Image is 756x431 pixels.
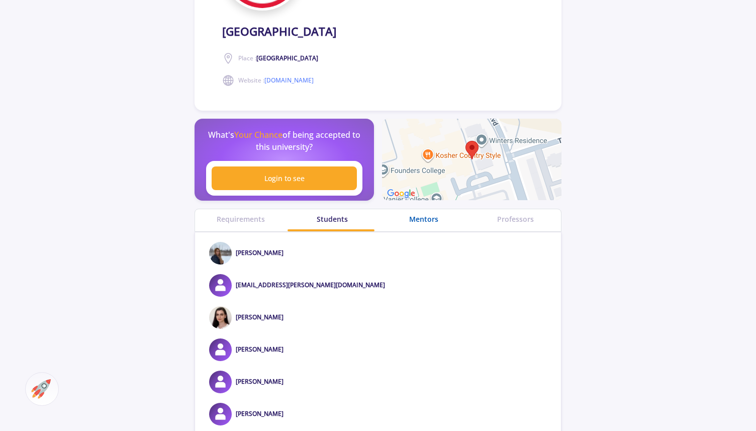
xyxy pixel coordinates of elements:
[236,345,283,354] a: [PERSON_NAME]
[212,166,357,190] a: Login to see
[209,242,232,265] img: nazanin bakhshinejadavatar
[209,338,232,361] img: Jasonavatar
[385,187,418,200] img: Google
[236,281,385,289] a: [EMAIL_ADDRESS][PERSON_NAME][DOMAIN_NAME]
[236,248,283,257] a: [PERSON_NAME]
[256,54,318,62] span: [GEOGRAPHIC_DATA]
[222,25,336,38] h1: [GEOGRAPHIC_DATA]
[238,54,318,63] span: Place :
[206,129,362,153] p: What's of being accepted to this university?
[287,214,378,224] a: Students
[385,187,418,200] a: Open this area in Google Maps (opens a new window)
[469,214,561,224] a: Professors
[209,274,232,297] img: faezeh.esmaeili@gmail.comavatar
[209,403,232,425] img: Maryam Karimiavatar
[31,379,51,399] img: ac-market
[209,371,232,393] img: Nahal Shahlaviavatar
[236,313,283,321] a: [PERSON_NAME]
[238,76,314,85] span: Website :
[234,129,282,140] span: Your Chance
[236,409,283,418] a: [PERSON_NAME]
[378,214,469,224] a: Mentors
[465,141,479,159] div: York University
[195,214,287,224] a: Requirements
[209,306,232,329] img: Yolandavatar
[264,76,314,84] a: [DOMAIN_NAME]
[236,377,283,386] a: [PERSON_NAME]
